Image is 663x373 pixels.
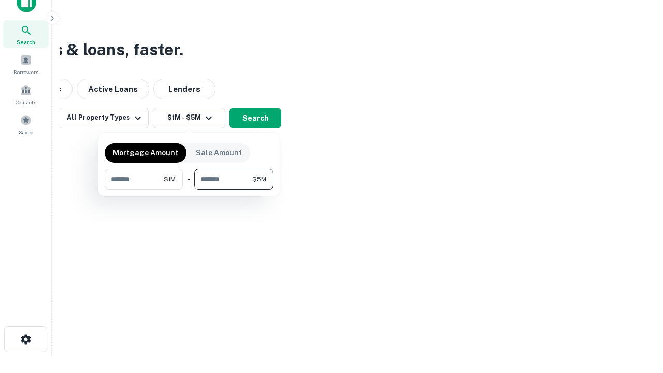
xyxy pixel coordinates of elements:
[196,147,242,159] p: Sale Amount
[252,175,266,184] span: $5M
[113,147,178,159] p: Mortgage Amount
[187,169,190,190] div: -
[611,290,663,340] iframe: Chat Widget
[164,175,176,184] span: $1M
